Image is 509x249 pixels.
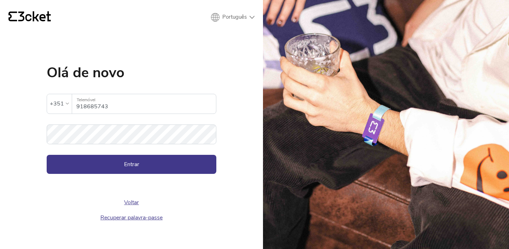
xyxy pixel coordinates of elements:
div: +351 [50,98,64,109]
g: {' '} [8,12,17,22]
button: Entrar [47,155,216,174]
input: Telemóvel [76,94,216,114]
label: Telemóvel [72,94,216,106]
a: {' '} [8,11,51,23]
a: Voltar [124,199,139,206]
label: Palavra-passe [47,124,216,136]
a: Recuperar palavra-passe [100,214,163,221]
h1: Olá de novo [47,66,216,80]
